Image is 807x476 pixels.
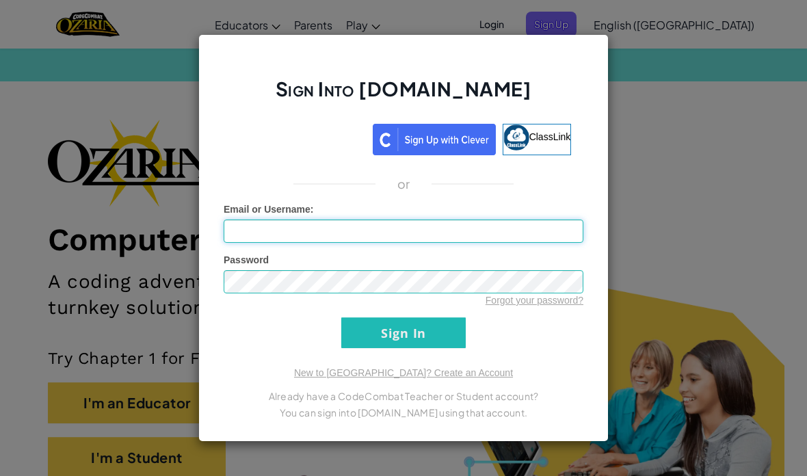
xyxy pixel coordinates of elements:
p: Already have a CodeCombat Teacher or Student account? [224,388,583,404]
input: Sign In [341,317,466,348]
img: classlink-logo-small.png [503,124,529,150]
span: Password [224,254,269,265]
iframe: Botón de Acceder con Google [229,122,373,153]
div: Acceder con Google. Se abre en una pestaña nueva [236,122,366,153]
label: : [224,202,314,216]
p: You can sign into [DOMAIN_NAME] using that account. [224,404,583,421]
a: Forgot your password? [486,295,583,306]
span: Email or Username [224,204,310,215]
img: clever_sso_button@2x.png [373,124,496,155]
span: ClassLink [529,131,571,142]
a: New to [GEOGRAPHIC_DATA]? Create an Account [294,367,513,378]
h2: Sign Into [DOMAIN_NAME] [224,76,583,116]
a: Acceder con Google. Se abre en una pestaña nueva [236,124,366,155]
p: or [397,176,410,192]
